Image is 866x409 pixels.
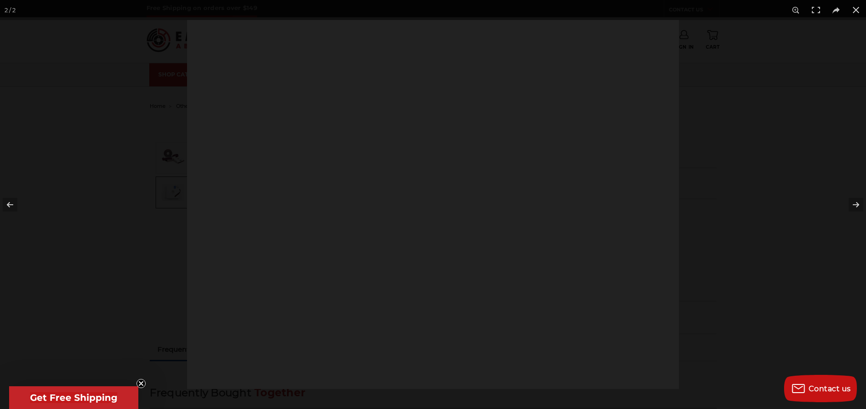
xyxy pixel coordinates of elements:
[809,384,851,393] span: Contact us
[137,379,146,388] button: Close teaser
[784,375,857,402] button: Contact us
[9,386,138,409] div: Get Free ShippingClose teaser
[834,182,866,227] button: Next (arrow right)
[30,392,117,403] span: Get Free Shipping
